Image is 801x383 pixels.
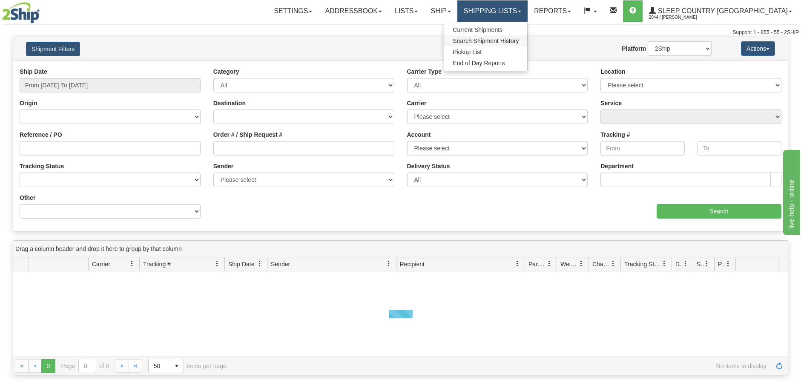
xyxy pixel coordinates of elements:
[148,359,184,373] span: Page sizes drop down
[453,49,482,55] span: Pickup List
[20,193,35,202] label: Other
[148,359,227,373] span: items per page
[721,256,735,271] a: Pickup Status filter column settings
[154,362,165,370] span: 50
[600,130,630,139] label: Tracking #
[238,363,767,369] span: No items to display
[20,99,37,107] label: Origin
[741,41,775,56] button: Actions
[444,24,527,35] a: Current Shipments
[407,99,427,107] label: Carrier
[698,141,781,156] input: To
[453,37,519,44] span: Search Shipment History
[20,162,64,170] label: Tracking Status
[319,0,388,22] a: Addressbook
[213,130,283,139] label: Order # / Ship Request #
[424,0,457,22] a: Ship
[143,260,171,268] span: Tracking #
[528,260,546,268] span: Packages
[2,2,40,23] img: logo2044.jpg
[26,42,80,56] button: Shipment Filters
[444,35,527,46] a: Search Shipment History
[781,148,800,235] iframe: chat widget
[510,256,525,271] a: Recipient filter column settings
[92,260,110,268] span: Carrier
[170,359,184,373] span: select
[271,260,290,268] span: Sender
[528,0,577,22] a: Reports
[213,162,233,170] label: Sender
[453,26,502,33] span: Current Shipments
[388,0,424,22] a: Lists
[624,260,661,268] span: Tracking Status
[228,260,254,268] span: Ship Date
[592,260,610,268] span: Charge
[675,260,683,268] span: Delivery Status
[444,58,527,69] a: End of Day Reports
[574,256,589,271] a: Weight filter column settings
[20,67,47,76] label: Ship Date
[600,141,684,156] input: From
[542,256,557,271] a: Packages filter column settings
[718,260,725,268] span: Pickup Status
[678,256,693,271] a: Delivery Status filter column settings
[643,0,798,22] a: Sleep Country [GEOGRAPHIC_DATA] 2044 / [PERSON_NAME]
[213,67,239,76] label: Category
[41,359,55,373] span: Page 0
[2,29,799,36] div: Support: 1 - 855 - 55 - 2SHIP
[600,99,622,107] label: Service
[697,260,704,268] span: Shipment Issues
[600,162,634,170] label: Department
[600,67,625,76] label: Location
[657,204,781,219] input: Search
[649,13,713,22] span: 2044 / [PERSON_NAME]
[125,256,139,271] a: Carrier filter column settings
[656,7,788,14] span: Sleep Country [GEOGRAPHIC_DATA]
[657,256,672,271] a: Tracking Status filter column settings
[13,241,788,257] div: grid grouping header
[700,256,714,271] a: Shipment Issues filter column settings
[20,130,62,139] label: Reference / PO
[407,130,431,139] label: Account
[407,162,450,170] label: Delivery Status
[267,0,319,22] a: Settings
[457,0,528,22] a: Shipping lists
[606,256,620,271] a: Charge filter column settings
[213,99,246,107] label: Destination
[622,44,646,53] label: Platform
[453,60,505,66] span: End of Day Reports
[444,46,527,58] a: Pickup List
[382,256,396,271] a: Sender filter column settings
[400,260,425,268] span: Recipient
[560,260,578,268] span: Weight
[772,359,786,373] a: Refresh
[61,359,109,373] span: Page of 0
[6,5,79,15] div: live help - online
[253,256,267,271] a: Ship Date filter column settings
[210,256,224,271] a: Tracking # filter column settings
[407,67,442,76] label: Carrier Type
